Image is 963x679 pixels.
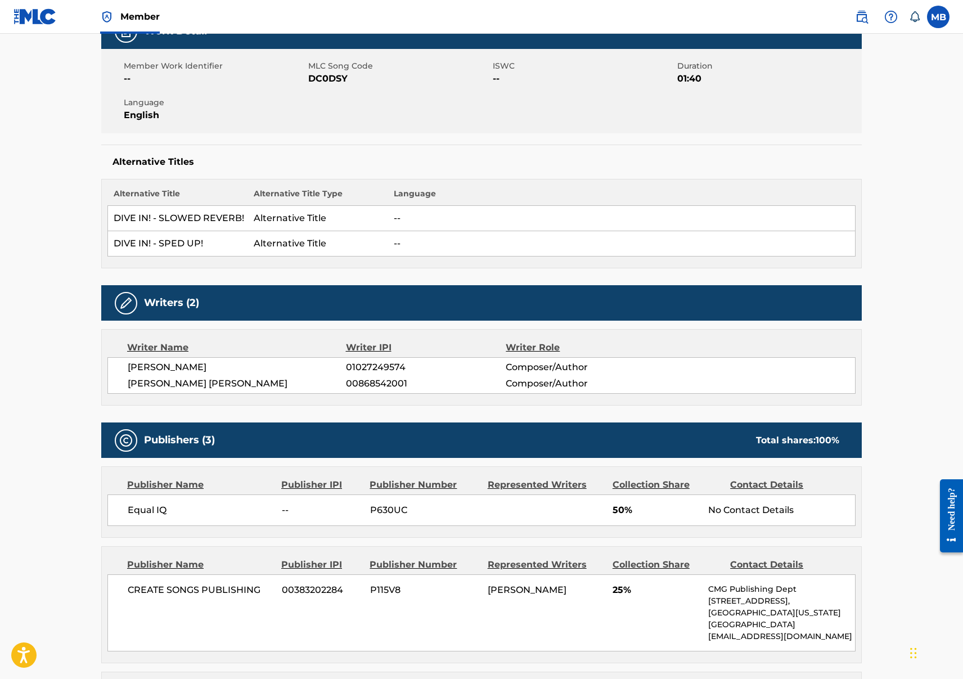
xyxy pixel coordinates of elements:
[124,60,305,72] span: Member Work Identifier
[907,625,963,679] iframe: Chat Widget
[388,188,856,206] th: Language
[119,434,133,447] img: Publishers
[108,188,248,206] th: Alternative Title
[855,10,868,24] img: search
[128,583,273,597] span: CREATE SONGS PUBLISHING
[730,558,839,572] div: Contact Details
[677,60,859,72] span: Duration
[108,206,248,231] td: DIVE IN! - SLOWED REVERB!
[388,206,856,231] td: --
[708,595,855,607] p: [STREET_ADDRESS],
[613,503,700,517] span: 50%
[13,8,57,25] img: MLC Logo
[370,583,479,597] span: P115V8
[880,6,902,28] div: Help
[346,361,506,374] span: 01027249574
[346,341,506,354] div: Writer IPI
[127,341,346,354] div: Writer Name
[488,584,566,595] span: [PERSON_NAME]
[124,109,305,122] span: English
[506,341,651,354] div: Writer Role
[708,619,855,631] p: [GEOGRAPHIC_DATA]
[308,72,490,86] span: DC0DSY
[493,72,674,86] span: --
[506,377,651,390] span: Composer/Author
[248,188,388,206] th: Alternative Title Type
[282,503,362,517] span: --
[493,60,674,72] span: ISWC
[488,558,604,572] div: Represented Writers
[488,478,604,492] div: Represented Writers
[144,296,199,309] h5: Writers (2)
[708,503,855,517] div: No Contact Details
[884,10,898,24] img: help
[128,503,273,517] span: Equal IQ
[346,377,506,390] span: 00868542001
[850,6,873,28] a: Public Search
[506,361,651,374] span: Composer/Author
[910,636,917,670] div: Drag
[370,478,479,492] div: Publisher Number
[613,478,722,492] div: Collection Share
[282,583,362,597] span: 00383202284
[730,478,839,492] div: Contact Details
[281,558,361,572] div: Publisher IPI
[124,72,305,86] span: --
[370,558,479,572] div: Publisher Number
[144,434,215,447] h5: Publishers (3)
[931,470,963,561] iframe: Resource Center
[370,503,479,517] span: P630UC
[128,377,346,390] span: [PERSON_NAME] [PERSON_NAME]
[127,478,273,492] div: Publisher Name
[124,97,305,109] span: Language
[100,10,114,24] img: Top Rightsholder
[248,206,388,231] td: Alternative Title
[119,296,133,310] img: Writers
[248,231,388,257] td: Alternative Title
[120,10,160,23] span: Member
[127,558,273,572] div: Publisher Name
[108,231,248,257] td: DIVE IN! - SPED UP!
[756,434,839,447] div: Total shares:
[388,231,856,257] td: --
[909,11,920,23] div: Notifications
[613,583,700,597] span: 25%
[281,478,361,492] div: Publisher IPI
[613,558,722,572] div: Collection Share
[816,435,839,446] span: 100 %
[708,631,855,642] p: [EMAIL_ADDRESS][DOMAIN_NAME]
[927,6,949,28] div: User Menu
[112,156,850,168] h5: Alternative Titles
[677,72,859,86] span: 01:40
[708,583,855,595] p: CMG Publishing Dept
[308,60,490,72] span: MLC Song Code
[128,361,346,374] span: [PERSON_NAME]
[708,607,855,619] p: [GEOGRAPHIC_DATA][US_STATE]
